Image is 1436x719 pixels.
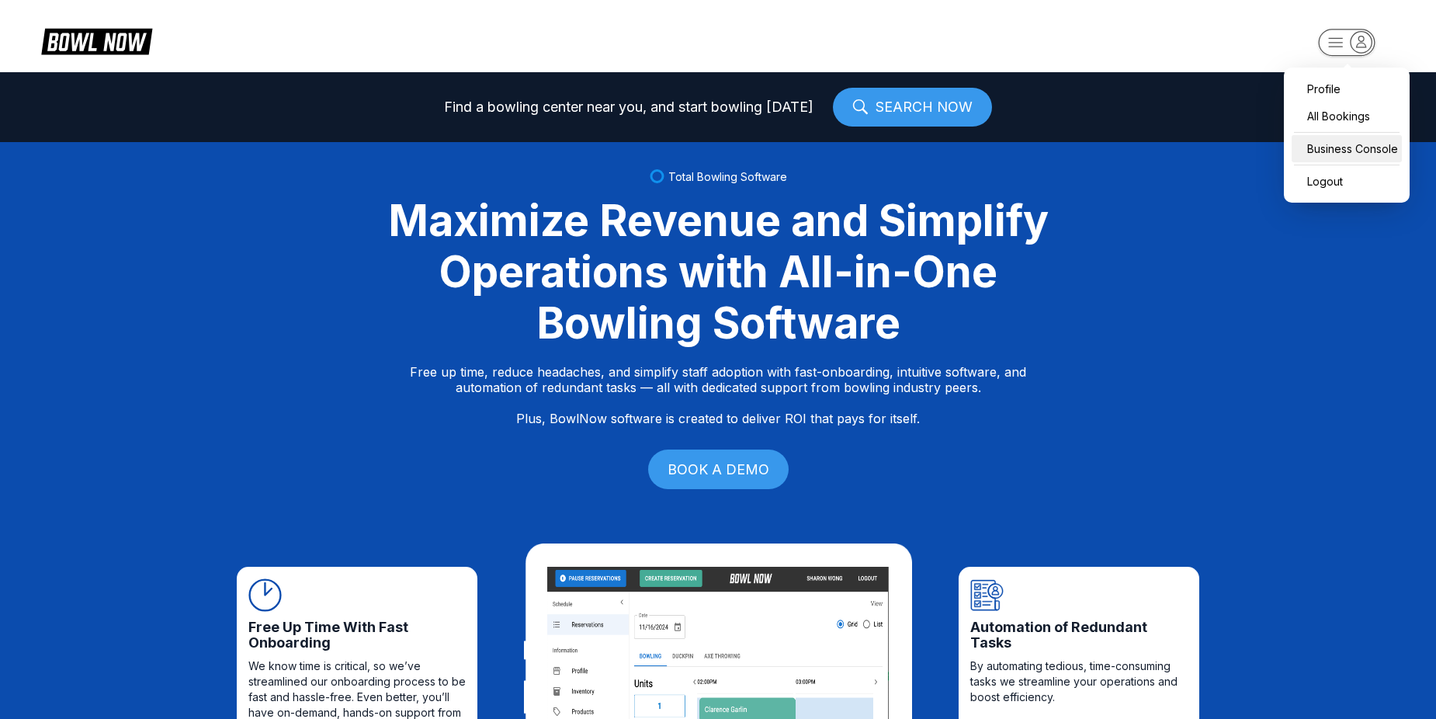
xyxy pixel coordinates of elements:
a: BOOK A DEMO [648,450,789,489]
a: Business Console [1292,135,1402,162]
a: Profile [1292,75,1402,102]
span: By automating tedious, time-consuming tasks we streamline your operations and boost efficiency. [970,658,1188,705]
span: Automation of Redundant Tasks [970,620,1188,651]
a: All Bookings [1292,102,1402,130]
a: SEARCH NOW [833,88,992,127]
span: Total Bowling Software [668,170,787,183]
div: Maximize Revenue and Simplify Operations with All-in-One Bowling Software [369,195,1067,349]
span: Free Up Time With Fast Onboarding [248,620,466,651]
button: Logout [1292,168,1402,195]
span: Find a bowling center near you, and start bowling [DATE] [444,99,813,115]
p: Free up time, reduce headaches, and simplify staff adoption with fast-onboarding, intuitive softw... [410,364,1026,426]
